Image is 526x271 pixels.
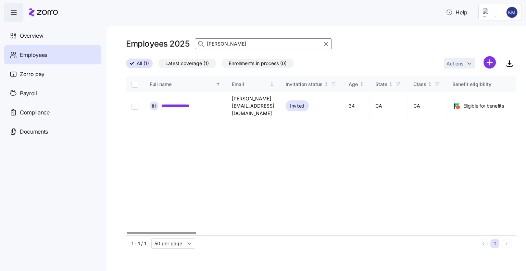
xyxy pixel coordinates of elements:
[4,84,101,103] a: Payroll
[20,108,50,117] span: Compliance
[280,76,343,92] th: Invitation statusNot sorted
[4,45,101,64] a: Employees
[226,76,280,92] th: EmailNot sorted
[413,81,426,88] div: Class
[502,239,511,248] button: Next page
[4,26,101,45] a: Overview
[20,89,37,98] span: Payroll
[479,239,488,248] button: Previous page
[4,103,101,122] a: Compliance
[447,61,463,66] span: Actions
[484,56,496,69] svg: add icon
[370,76,408,92] th: StateNot sorted
[463,102,504,109] span: Eligible for benefits
[20,127,48,136] span: Documents
[370,92,408,120] td: CA
[131,81,138,88] input: Select all records
[290,102,304,110] span: Invited
[444,58,475,69] button: Actions
[506,7,517,18] img: 44b41f1a780d076a4ae4ca23ad64d4f0
[20,70,45,78] span: Zorro pay
[343,76,370,92] th: AgeNot sorted
[150,81,215,88] div: Full name
[324,82,329,87] div: Not sorted
[408,92,447,120] td: CA
[20,32,43,40] span: Overview
[286,81,323,88] div: Invitation status
[349,81,358,88] div: Age
[446,8,467,16] span: Help
[343,92,370,120] td: 34
[137,59,149,68] span: All (1)
[216,82,221,87] div: Sorted ascending
[483,8,497,16] img: Employer logo
[4,64,101,84] a: Zorro pay
[229,59,287,68] span: Enrollments in process (0)
[165,59,209,68] span: Latest coverage (1)
[131,240,146,247] span: 1 - 1 / 1
[4,122,101,141] a: Documents
[490,239,499,248] button: 1
[388,82,393,87] div: Not sorted
[375,81,387,88] div: State
[226,92,280,120] td: [PERSON_NAME][EMAIL_ADDRESS][DOMAIN_NAME]
[20,51,47,59] span: Employees
[195,38,332,49] input: Search employees
[270,82,274,87] div: Not sorted
[131,102,138,109] input: Select record 1
[440,5,473,19] button: Help
[152,104,156,108] span: I H
[126,38,189,49] h1: Employees 2025
[427,82,432,87] div: Not sorted
[144,76,226,92] th: Full nameSorted ascending
[359,82,364,87] div: Not sorted
[232,81,268,88] div: Email
[408,76,447,92] th: ClassNot sorted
